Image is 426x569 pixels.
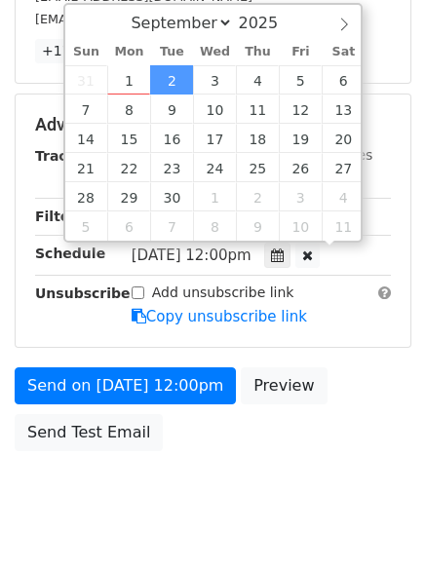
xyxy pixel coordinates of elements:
span: September 1, 2025 [107,65,150,95]
span: September 27, 2025 [322,153,365,182]
strong: Unsubscribe [35,285,131,301]
h5: Advanced [35,114,391,135]
span: October 3, 2025 [279,182,322,211]
span: September 3, 2025 [193,65,236,95]
small: [EMAIL_ADDRESS][DOMAIN_NAME] [35,12,252,26]
span: September 26, 2025 [279,153,322,182]
span: September 6, 2025 [322,65,365,95]
span: October 1, 2025 [193,182,236,211]
a: +17 more [35,39,117,63]
a: Preview [241,367,327,404]
span: September 5, 2025 [279,65,322,95]
span: October 8, 2025 [193,211,236,241]
a: Send on [DATE] 12:00pm [15,367,236,404]
label: Add unsubscribe link [152,283,294,303]
span: September 16, 2025 [150,124,193,153]
span: September 30, 2025 [150,182,193,211]
span: Wed [193,46,236,58]
span: October 6, 2025 [107,211,150,241]
span: September 10, 2025 [193,95,236,124]
span: September 13, 2025 [322,95,365,124]
span: September 19, 2025 [279,124,322,153]
span: Tue [150,46,193,58]
input: Year [233,14,303,32]
span: September 15, 2025 [107,124,150,153]
span: September 18, 2025 [236,124,279,153]
span: September 7, 2025 [65,95,108,124]
span: September 17, 2025 [193,124,236,153]
span: [DATE] 12:00pm [132,247,252,264]
span: September 9, 2025 [150,95,193,124]
span: September 24, 2025 [193,153,236,182]
span: September 23, 2025 [150,153,193,182]
strong: Tracking [35,148,100,164]
span: September 22, 2025 [107,153,150,182]
a: Copy unsubscribe link [132,308,307,325]
span: Sat [322,46,365,58]
a: Send Test Email [15,414,163,451]
span: Mon [107,46,150,58]
span: September 20, 2025 [322,124,365,153]
span: September 14, 2025 [65,124,108,153]
strong: Schedule [35,246,105,261]
span: September 21, 2025 [65,153,108,182]
strong: Filters [35,209,85,224]
span: Thu [236,46,279,58]
span: October 10, 2025 [279,211,322,241]
span: September 8, 2025 [107,95,150,124]
span: October 9, 2025 [236,211,279,241]
span: October 11, 2025 [322,211,365,241]
span: September 12, 2025 [279,95,322,124]
span: September 28, 2025 [65,182,108,211]
span: September 29, 2025 [107,182,150,211]
span: October 4, 2025 [322,182,365,211]
span: Sun [65,46,108,58]
span: October 5, 2025 [65,211,108,241]
span: October 2, 2025 [236,182,279,211]
span: September 2, 2025 [150,65,193,95]
span: September 25, 2025 [236,153,279,182]
span: September 11, 2025 [236,95,279,124]
span: October 7, 2025 [150,211,193,241]
span: Fri [279,46,322,58]
iframe: Chat Widget [329,475,426,569]
span: August 31, 2025 [65,65,108,95]
span: September 4, 2025 [236,65,279,95]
